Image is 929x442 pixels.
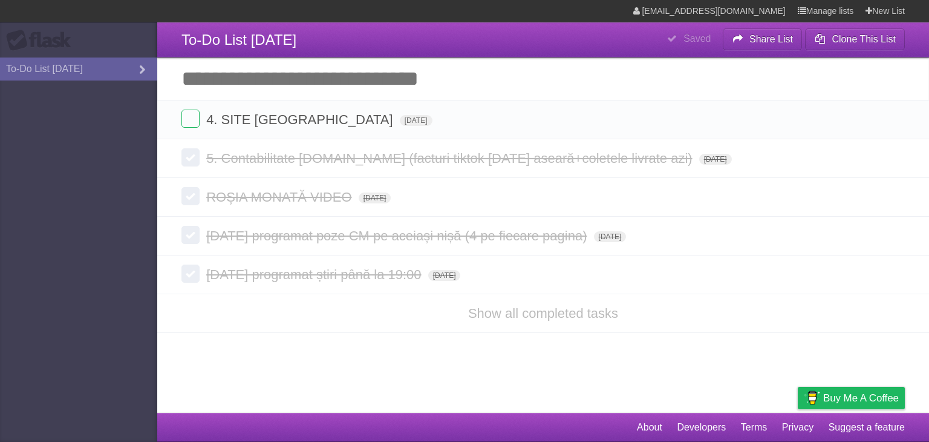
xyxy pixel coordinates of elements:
label: Done [181,148,200,167]
label: Done [181,110,200,128]
span: [DATE] programat știri până la 19:00 [206,267,424,282]
a: Privacy [782,416,813,439]
label: Done [181,226,200,244]
span: [DATE] [699,154,732,165]
button: Clone This List [805,28,905,50]
span: [DATE] [359,193,391,203]
a: Buy me a coffee [798,387,905,409]
a: Show all completed tasks [468,306,618,321]
span: ROȘIA MONATĂ VIDEO [206,190,354,205]
span: [DATE] programat poze CM pe aceiași nișă (4 pe fiecare pagina) [206,228,590,243]
span: 4. SITE [GEOGRAPHIC_DATA] [206,112,396,127]
b: Saved [683,33,711,44]
span: To-Do List [DATE] [181,31,296,48]
button: Share List [723,28,803,50]
label: Done [181,265,200,283]
b: Clone This List [832,34,896,44]
a: Terms [741,416,768,439]
a: Suggest a feature [829,416,905,439]
label: Done [181,187,200,205]
a: Developers [677,416,726,439]
a: About [637,416,662,439]
img: Buy me a coffee [804,388,820,408]
span: [DATE] [400,115,432,126]
div: Flask [6,30,79,51]
span: [DATE] [594,231,627,242]
span: Buy me a coffee [823,388,899,409]
span: [DATE] [428,270,461,281]
b: Share List [749,34,793,44]
span: 5. Contabilitate [DOMAIN_NAME] (facturi tiktok [DATE] aseară+coletele livrate azi) [206,151,696,166]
